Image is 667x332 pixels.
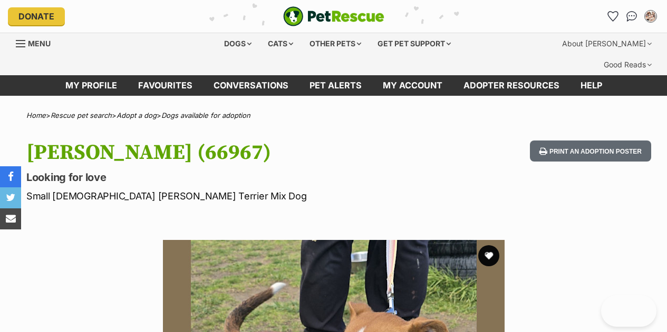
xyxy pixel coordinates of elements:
a: Rescue pet search [51,111,112,119]
a: Adopter resources [453,75,570,96]
a: Help [570,75,613,96]
a: PetRescue [283,6,384,26]
button: Print an adoption poster [530,140,651,162]
div: Dogs [217,33,259,54]
a: Adopt a dog [117,111,157,119]
div: Get pet support [370,33,458,54]
a: conversations [203,75,299,96]
div: Other pets [302,33,369,54]
div: Cats [260,33,301,54]
a: Pet alerts [299,75,372,96]
iframe: Help Scout Beacon - Open [601,295,656,327]
p: Looking for love [26,170,408,185]
ul: Account quick links [604,8,659,25]
button: favourite [478,245,499,266]
img: Alice Reid profile pic [645,11,656,22]
img: logo-e224e6f780fb5917bec1dbf3a21bbac754714ae5b6737aabdf751b685950b380.svg [283,6,384,26]
p: Small [DEMOGRAPHIC_DATA] [PERSON_NAME] Terrier Mix Dog [26,189,408,203]
img: chat-41dd97257d64d25036548639549fe6c8038ab92f7586957e7f3b1b290dea8141.svg [626,11,637,22]
a: Favourites [604,8,621,25]
button: My account [642,8,659,25]
a: Home [26,111,46,119]
a: Menu [16,33,58,52]
a: My profile [55,75,128,96]
a: My account [372,75,453,96]
a: Dogs available for adoption [161,111,250,119]
span: Menu [28,39,51,48]
a: Conversations [623,8,640,25]
a: Donate [8,7,65,25]
h1: [PERSON_NAME] (66967) [26,140,408,165]
div: About [PERSON_NAME] [555,33,659,54]
div: Good Reads [596,54,659,75]
a: Favourites [128,75,203,96]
